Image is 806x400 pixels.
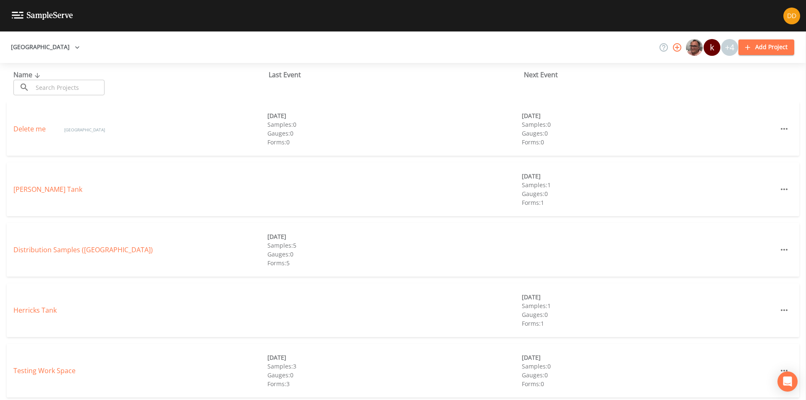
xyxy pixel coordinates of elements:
[703,39,721,56] div: keith@gcpwater.org
[267,250,521,259] div: Gauges: 0
[522,172,776,180] div: [DATE]
[704,39,720,56] div: k
[522,353,776,362] div: [DATE]
[12,12,73,20] img: logo
[522,301,776,310] div: Samples: 1
[267,362,521,371] div: Samples: 3
[522,310,776,319] div: Gauges: 0
[522,138,776,146] div: Forms: 0
[13,185,82,194] a: [PERSON_NAME] Tank
[267,371,521,379] div: Gauges: 0
[269,70,524,80] div: Last Event
[524,70,779,80] div: Next Event
[64,127,105,133] span: [GEOGRAPHIC_DATA]
[267,232,521,241] div: [DATE]
[522,371,776,379] div: Gauges: 0
[267,111,521,120] div: [DATE]
[522,180,776,189] div: Samples: 1
[13,245,153,254] a: Distribution Samples ([GEOGRAPHIC_DATA])
[522,189,776,198] div: Gauges: 0
[8,39,83,55] button: [GEOGRAPHIC_DATA]
[522,111,776,120] div: [DATE]
[721,39,738,56] div: +4
[267,120,521,129] div: Samples: 0
[33,80,105,95] input: Search Projects
[686,39,703,56] img: e2d790fa78825a4bb76dcb6ab311d44c
[267,259,521,267] div: Forms: 5
[522,293,776,301] div: [DATE]
[267,129,521,138] div: Gauges: 0
[267,353,521,362] div: [DATE]
[267,379,521,388] div: Forms: 3
[13,70,42,79] span: Name
[783,8,800,24] img: 7d98d358f95ebe5908e4de0cdde0c501
[738,39,794,55] button: Add Project
[267,241,521,250] div: Samples: 5
[522,129,776,138] div: Gauges: 0
[522,362,776,371] div: Samples: 0
[522,319,776,328] div: Forms: 1
[522,198,776,207] div: Forms: 1
[522,379,776,388] div: Forms: 0
[522,120,776,129] div: Samples: 0
[267,138,521,146] div: Forms: 0
[13,306,57,315] a: Herricks Tank
[777,371,798,392] div: Open Intercom Messenger
[13,124,47,133] a: Delete me
[13,366,76,375] a: Testing Work Space
[686,39,703,56] div: Mike Franklin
